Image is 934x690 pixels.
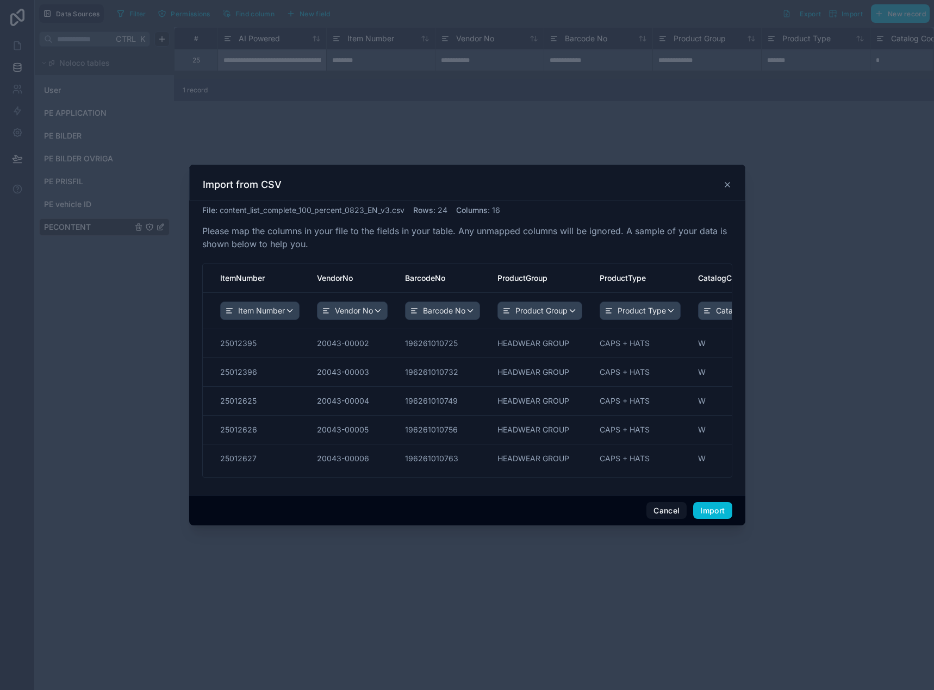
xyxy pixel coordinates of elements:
td: HEADWEAR GROUP [489,357,591,386]
th: ItemNumber [203,264,308,293]
td: 20043-00003 [308,357,396,386]
td: HEADWEAR GROUP [489,386,591,415]
h3: Import from CSV [203,178,282,191]
span: Vendor No [335,305,373,316]
span: content_list_complete_100_percent_0823_EN_v3.csv [220,205,404,215]
td: W [689,329,788,357]
td: 25012395 [203,329,308,357]
td: 20043-00006 [308,444,396,477]
span: Columns : [456,205,490,215]
button: Catalog Code [698,302,780,320]
td: CAPS + HATS [591,386,689,415]
span: Catalog Code [716,305,765,316]
button: Product Group [497,302,582,320]
span: Product Group [515,305,568,316]
td: W [689,386,788,415]
button: Barcode No [405,302,480,320]
span: File : [202,205,217,215]
td: HEADWEAR GROUP [489,415,591,444]
td: CAPS + HATS [591,415,689,444]
td: 196261010725 [396,329,489,357]
th: CatalogCode [689,264,788,293]
td: 25012626 [203,415,308,444]
th: ProductType [591,264,689,293]
span: Barcode No [423,305,465,316]
td: W [689,444,788,477]
td: CAPS + HATS [591,329,689,357]
td: HEADWEAR GROUP [489,329,591,357]
td: 196261010732 [396,357,489,386]
button: Product Type [600,302,681,320]
td: W [689,357,788,386]
td: HEADWEAR GROUP [489,444,591,477]
span: Product Type [618,305,666,316]
span: Item Number [238,305,285,316]
td: 196261010749 [396,386,489,415]
td: 20043-00004 [308,386,396,415]
td: 20043-00005 [308,415,396,444]
td: W [689,415,788,444]
td: 25012625 [203,386,308,415]
button: Import [693,502,732,519]
div: scrollable content [203,264,732,477]
td: CAPS + HATS [591,357,689,386]
button: Vendor No [317,302,388,320]
th: BarcodeNo [396,264,489,293]
td: 25012627 [203,444,308,477]
td: 25012396 [203,357,308,386]
td: CAPS + HATS [591,444,689,477]
span: 16 [492,205,500,215]
td: 196261010756 [396,415,489,444]
button: Cancel [646,502,687,519]
td: 196261010763 [396,444,489,477]
th: ProductGroup [489,264,591,293]
td: 20043-00002 [308,329,396,357]
button: Item Number [220,302,300,320]
span: 24 [438,205,447,215]
p: Please map the columns in your file to the fields in your table. Any unmapped columns will be ign... [202,224,732,250]
th: VendorNo [308,264,396,293]
span: Rows : [413,205,435,215]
